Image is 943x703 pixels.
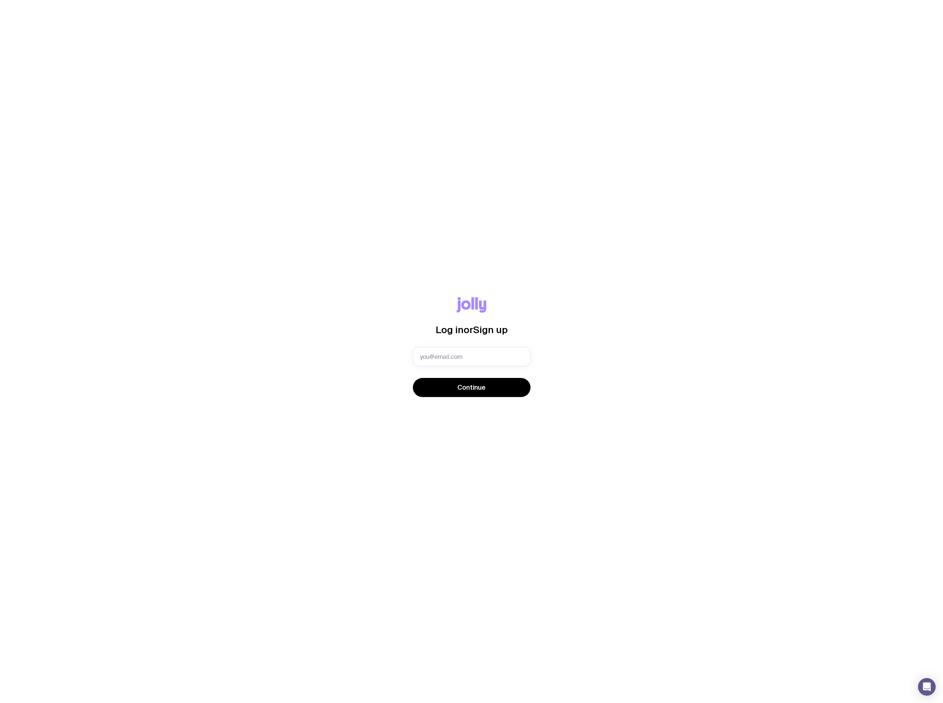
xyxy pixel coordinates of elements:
button: Continue [413,378,531,397]
input: you@email.com [413,347,531,366]
span: or [464,324,473,335]
span: Log in [436,324,464,335]
div: Open Intercom Messenger [918,678,936,696]
span: Continue [457,383,486,392]
span: Sign up [473,324,508,335]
